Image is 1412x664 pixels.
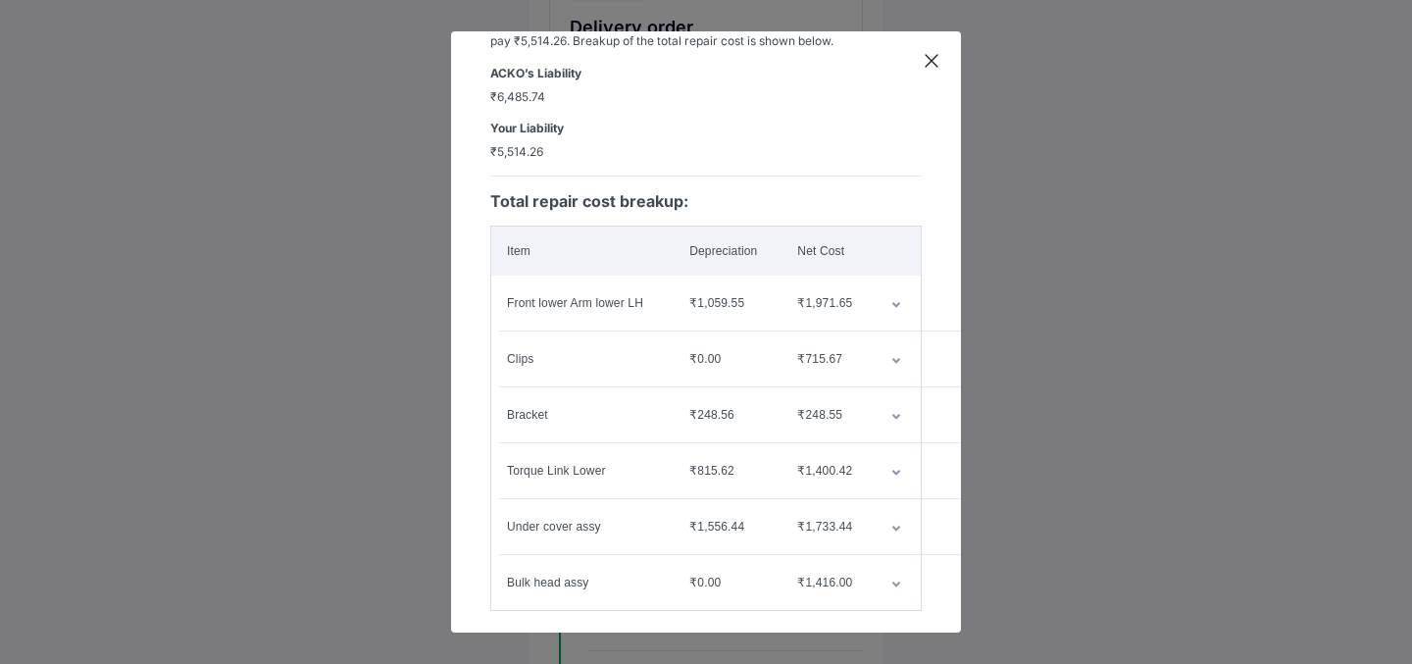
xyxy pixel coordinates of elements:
div: ₹248.55 [797,406,860,424]
div: Bulk head assy [507,574,658,591]
div: ₹0.00 [689,574,766,591]
h5: Total repair cost breakup: [490,192,922,210]
span: ₹5,514.26 [490,143,922,160]
div: ₹248.56 [689,406,766,424]
div: Under cover assy [507,518,658,536]
div: Depreciation [689,242,766,260]
h6: ACKO’s Liability [490,66,922,80]
div: ₹1,971.65 [797,294,860,312]
h6: Your Liability [490,121,922,135]
h6: The total repair cost was ₹12,000.00 . ACKO paid ₹6,485.74 and you need to pay ₹5,514.26 . Breaku... [490,15,922,50]
div: Front lower Arm lower LH [507,294,658,312]
div: ₹1,400.42 [797,462,860,480]
div: Clips [507,350,658,368]
span: ₹6,485.74 [490,88,922,105]
div: ₹1,733.44 [797,518,860,536]
div: Torque Link Lower [507,462,658,480]
div: ₹1,556.44 [689,518,766,536]
div: Item [507,242,658,260]
div: ₹1,416.00 [797,574,860,591]
div: Bracket [507,406,658,424]
div: ₹1,059.55 [689,294,766,312]
div: Net Cost [797,242,860,260]
div: ₹715.67 [797,350,860,368]
div: ₹815.62 [689,462,766,480]
div: ₹0.00 [689,350,766,368]
table: customized table [490,226,922,611]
